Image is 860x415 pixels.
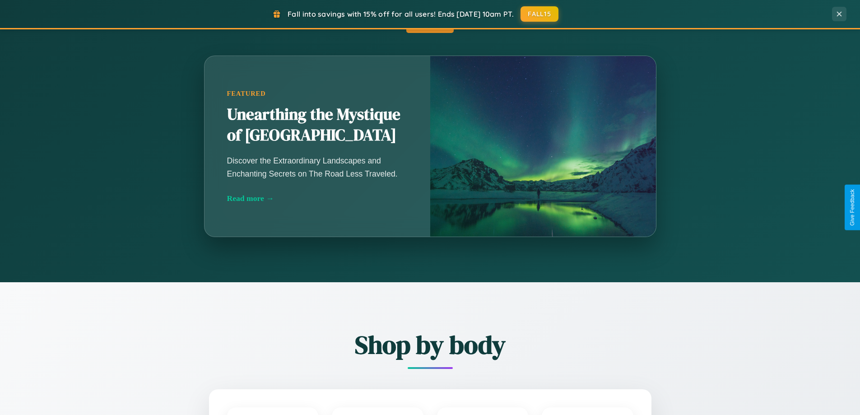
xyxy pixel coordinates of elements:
div: Read more → [227,194,408,203]
button: FALL15 [521,6,558,22]
h2: Unearthing the Mystique of [GEOGRAPHIC_DATA] [227,104,408,146]
div: Give Feedback [849,189,855,226]
span: Fall into savings with 15% off for all users! Ends [DATE] 10am PT. [288,9,514,19]
div: Featured [227,90,408,98]
h2: Shop by body [159,327,701,362]
p: Discover the Extraordinary Landscapes and Enchanting Secrets on The Road Less Traveled. [227,154,408,180]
